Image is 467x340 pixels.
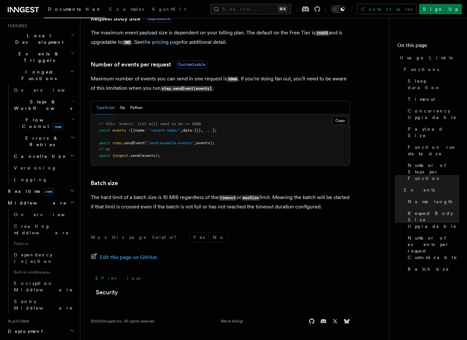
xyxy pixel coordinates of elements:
span: Versioning [14,165,57,170]
span: "<event-name>" [149,128,181,133]
div: Inngest Functions [5,84,76,185]
span: Name length [408,198,453,205]
button: TypeScript [96,101,115,114]
button: Errors & Retries [11,132,76,150]
span: .send [128,153,140,158]
span: Sleep duration [408,78,459,91]
span: // or [99,147,110,151]
span: ... [205,128,212,133]
a: Sign Up [419,4,462,14]
span: Platform [5,319,29,324]
span: Events & Triggers [5,51,71,64]
span: Built-in middlewares [11,267,76,277]
p: The hard limit of a batch size is 10 MiB regardless of the or limit. Meaning the batch will be st... [91,193,350,211]
code: 256KB [315,30,329,36]
a: Request Body SizeUpgradable [91,14,172,23]
div: © 2025 Inngest Inc. All rights reserved. [91,319,155,324]
button: Local Development [5,30,76,48]
code: 3MB [123,40,132,45]
span: events); [196,141,215,145]
button: Deployment [5,325,76,337]
a: Examples [105,2,148,18]
button: Events & Triggers [5,48,76,66]
span: Cancellation [11,153,67,159]
span: (events); [140,153,160,158]
span: Local Development [5,32,71,45]
a: Contact sales [357,4,416,14]
span: Usage Limits [400,54,453,61]
a: Versioning [11,162,76,174]
a: Sleep duration [405,75,459,93]
span: Functions [404,66,439,73]
code: maxSize [241,195,260,201]
a: Name length [405,196,459,207]
a: We're hiring! [221,319,243,324]
button: Toggle dark mode [331,5,346,13]
p: The maximum event payload size is dependent on your billing plan. The default on the Free Tier is... [91,28,350,47]
span: Timeout [408,96,435,102]
a: Batch size [91,179,118,188]
span: inngest [112,153,128,158]
a: Logging [11,174,76,185]
button: Go [120,101,125,114]
span: Features [5,23,27,29]
button: Inngest Functions [5,66,76,84]
span: , [194,141,196,145]
span: Patterns [11,239,76,249]
button: Flow Controlnew [11,114,76,132]
a: Overview [11,209,76,220]
span: Creating middleware [14,224,69,235]
span: events [112,128,126,133]
span: Encryption Middleware [14,281,73,292]
span: .sendEvent [122,141,144,145]
span: // this `events` list will need to be <= 5000 [99,122,201,126]
code: step.sendEvent(events) [160,86,213,91]
p: Maximum number of events you can send in one request is . If you're doing fan out, you'll need to... [91,74,350,93]
a: Number of events per request Customizable [405,232,459,263]
span: Overview [14,88,81,93]
a: Events [401,184,459,196]
a: Previous [91,272,144,284]
span: Number of events per request Customizable [408,235,459,261]
span: Overview [14,212,81,217]
button: No [209,232,228,242]
span: Dependency Injection [14,252,53,264]
a: Function run state size [405,141,459,159]
span: step [112,141,122,145]
span: Middleware [5,200,67,206]
span: Errors & Retries [11,135,70,148]
span: Request Body Size Upgradable [408,210,459,229]
span: Edit this page on GitHub [100,253,157,262]
a: Dependency Injection [11,249,76,267]
a: AgentKit [148,2,190,18]
span: Realtime [5,188,54,194]
code: timeout [218,195,237,201]
a: Payload Size [405,123,459,141]
a: Request Body Size Upgradable [405,207,459,232]
span: Steps & Workflows [11,99,72,111]
code: 5000 [227,76,238,82]
span: Concurrency Upgradable [408,108,459,121]
a: Concurrency Upgradable [405,105,459,123]
h4: On this page [397,41,459,52]
p: Was this page helpful? [91,234,181,240]
span: "send-example-events" [146,141,194,145]
a: Number of Steps per Function [405,159,459,184]
span: Sentry Middleware [14,299,73,311]
span: {}} [194,128,201,133]
span: Batch size [408,266,449,272]
span: ( [144,141,146,145]
span: [{name [131,128,144,133]
span: new [43,188,54,195]
span: : [192,128,194,133]
button: Realtimenew [5,185,76,197]
a: Batch size [405,263,459,275]
span: , [181,128,183,133]
button: Yes [189,232,209,242]
span: Events [404,187,435,193]
span: Inngest Functions [5,69,70,82]
a: Edit this page on GitHub [91,253,157,262]
button: Cancellation [11,150,76,162]
a: Number of events per requestCustomizable [91,60,207,69]
a: Creating middleware [11,220,76,239]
